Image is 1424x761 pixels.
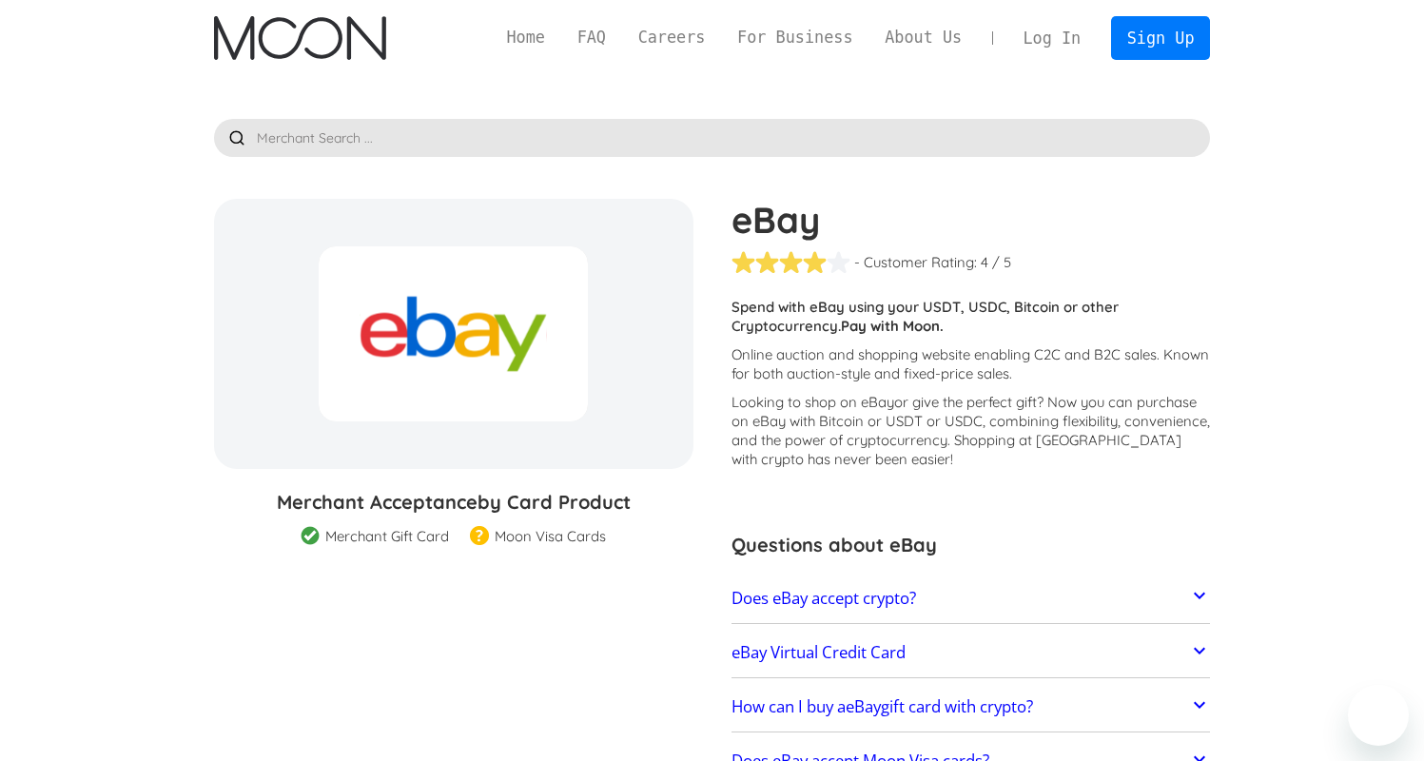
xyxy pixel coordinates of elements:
a: eBay Virtual Credit Card [732,633,1211,673]
h3: Merchant Acceptance [214,488,693,517]
span: or give the perfect gift [894,393,1037,411]
div: - Customer Rating: [854,253,977,272]
h3: Questions about eBay [732,531,1211,559]
a: Home [491,26,561,49]
a: Does eBay accept crypto? [732,578,1211,618]
a: Sign Up [1111,16,1210,59]
iframe: Button to launch messaging window [1348,685,1409,746]
p: Spend with eBay using your USDT, USDC, Bitcoin or other Cryptocurrency. [732,298,1211,336]
div: 4 [981,253,988,272]
a: Careers [622,26,721,49]
strong: Pay with Moon. [841,317,944,335]
a: FAQ [561,26,622,49]
a: How can I buy aeBaygift card with crypto? [732,687,1211,727]
span: eBay [846,695,881,717]
h2: eBay Virtual Credit Card [732,643,906,662]
p: Looking to shop on eBay ? Now you can purchase on eBay with Bitcoin or USDT or USDC, combining fl... [732,393,1211,469]
a: home [214,16,386,60]
input: Merchant Search ... [214,119,1211,157]
a: Log In [1007,17,1097,59]
img: Moon Logo [214,16,386,60]
div: / 5 [992,253,1011,272]
a: For Business [721,26,868,49]
div: Moon Visa Cards [495,527,606,546]
h2: Does eBay accept crypto? [732,589,916,608]
h2: How can I buy a gift card with crypto? [732,697,1033,716]
div: Merchant Gift Card [325,527,449,546]
p: Online auction and shopping website enabling C2C and B2C sales. Known for both auction-style and ... [732,345,1211,383]
span: by Card Product [478,490,631,514]
h1: eBay [732,199,1211,241]
a: About Us [868,26,978,49]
